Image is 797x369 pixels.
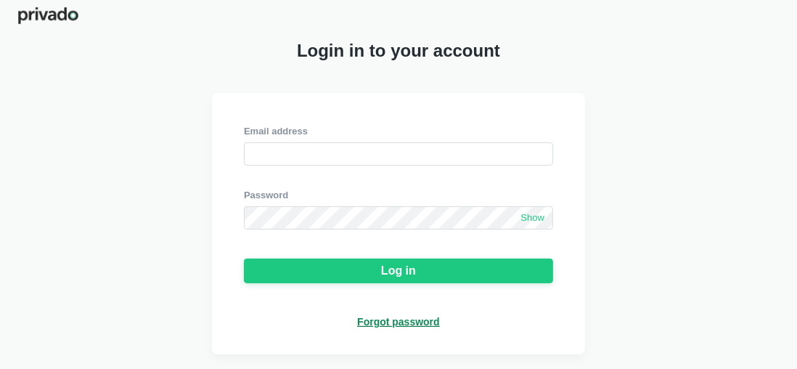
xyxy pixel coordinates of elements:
[17,6,79,25] img: privado-logo
[244,125,553,138] div: Email address
[357,315,440,328] a: Forgot password
[520,212,544,224] span: Show
[297,41,500,61] span: Login in to your account
[244,189,553,202] div: Password
[244,259,553,283] button: Log in
[381,264,416,277] div: Log in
